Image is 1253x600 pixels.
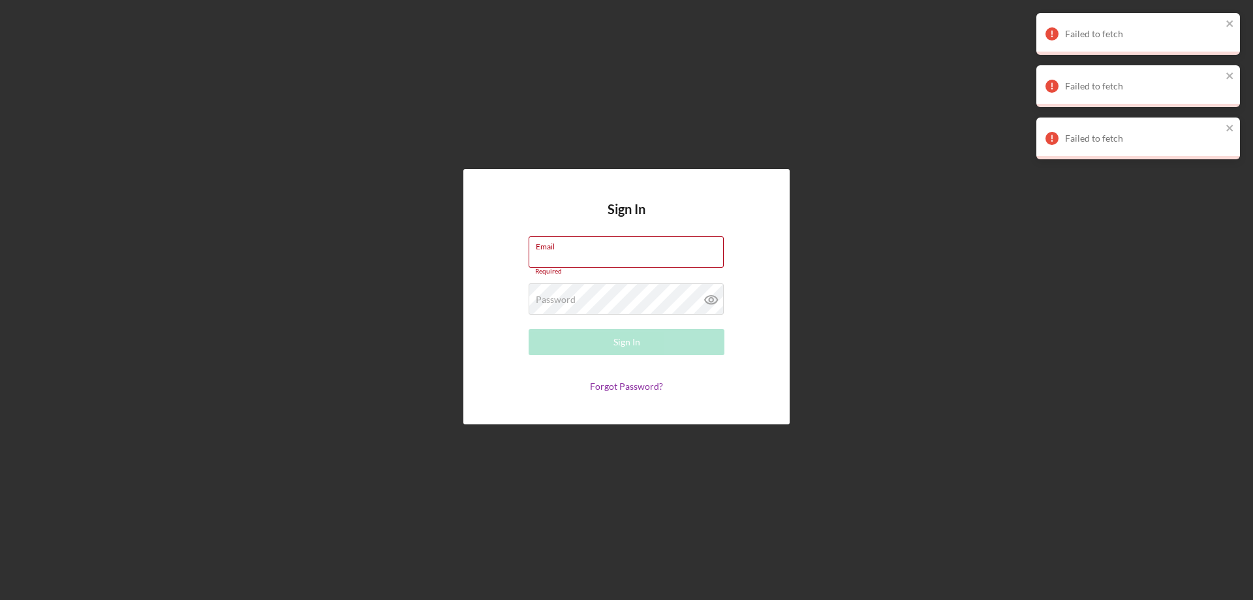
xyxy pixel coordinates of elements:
[1065,133,1222,144] div: Failed to fetch
[536,294,576,305] label: Password
[1065,29,1222,39] div: Failed to fetch
[1065,81,1222,91] div: Failed to fetch
[529,329,724,355] button: Sign In
[1226,123,1235,135] button: close
[536,237,724,251] label: Email
[608,202,645,236] h4: Sign In
[590,381,663,392] a: Forgot Password?
[613,329,640,355] div: Sign In
[1226,18,1235,31] button: close
[529,268,724,276] div: Required
[1226,71,1235,83] button: close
